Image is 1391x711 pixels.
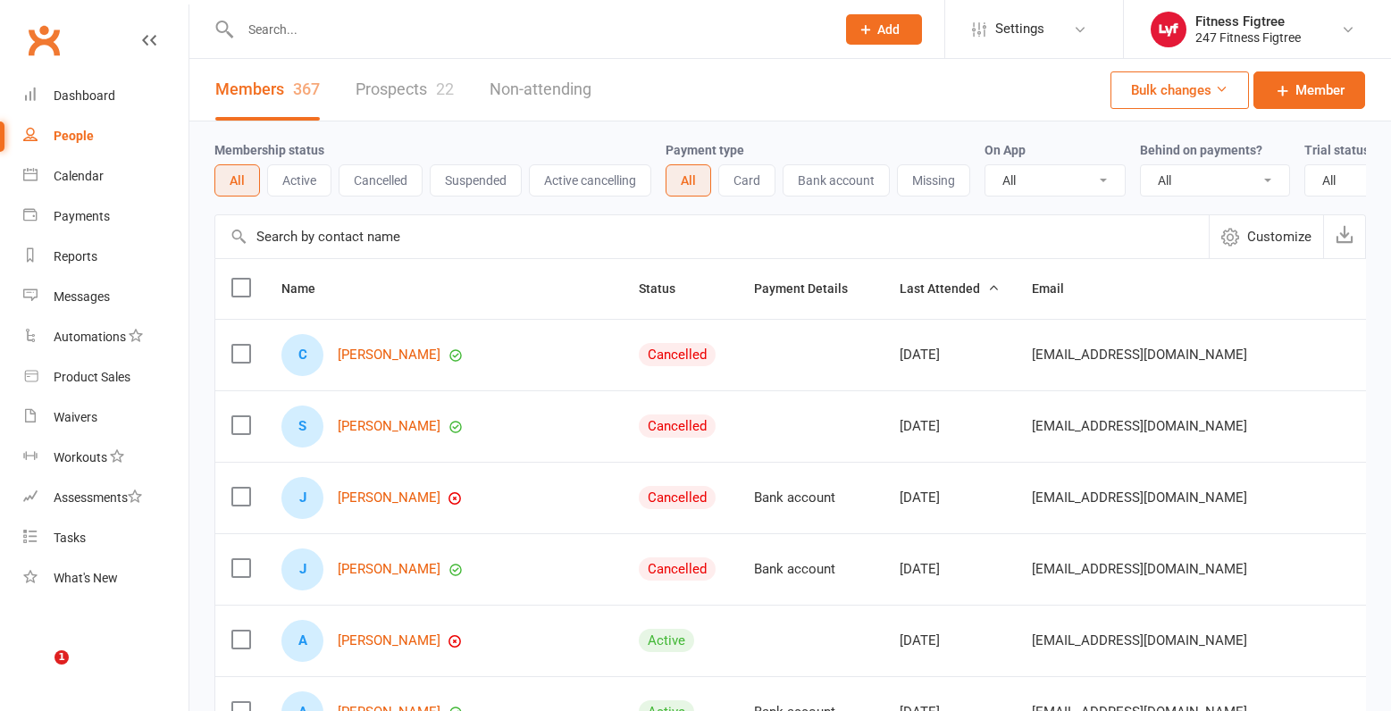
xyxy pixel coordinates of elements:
div: Dashboard [54,88,115,103]
label: Payment type [666,143,744,157]
span: Name [281,281,335,296]
button: Last Attended [900,278,1000,299]
div: What's New [54,571,118,585]
button: Status [639,278,695,299]
a: [PERSON_NAME] [338,490,440,506]
span: Settings [995,9,1044,49]
button: Bulk changes [1110,71,1249,109]
a: Tasks [23,518,189,558]
span: [EMAIL_ADDRESS][DOMAIN_NAME] [1032,338,1247,372]
button: Email [1032,278,1084,299]
div: Jiang [281,477,323,519]
label: On App [985,143,1026,157]
div: Tasks [54,531,86,545]
a: [PERSON_NAME] [338,562,440,577]
div: [DATE] [900,419,1000,434]
span: 1 [54,650,69,665]
span: Payment Details [754,281,867,296]
a: Clubworx [21,18,66,63]
div: Jojo [281,548,323,590]
span: [EMAIL_ADDRESS][DOMAIN_NAME] [1032,409,1247,443]
a: Member [1253,71,1365,109]
button: All [214,164,260,197]
div: Calendar [54,169,104,183]
button: Cancelled [339,164,423,197]
div: Workouts [54,450,107,464]
button: Bank account [783,164,890,197]
div: Ayelino [281,620,323,662]
iframe: Intercom live chat [18,650,61,693]
label: Behind on payments? [1140,143,1262,157]
span: Email [1032,281,1084,296]
span: Add [877,22,900,37]
a: Prospects22 [356,59,454,121]
div: Waivers [54,410,97,424]
div: 367 [293,79,320,98]
div: Bank account [754,562,867,577]
a: Payments [23,197,189,237]
a: Calendar [23,156,189,197]
div: 22 [436,79,454,98]
div: Active [639,629,694,652]
button: All [666,164,711,197]
a: [PERSON_NAME] [338,419,440,434]
div: Cancelled [639,486,716,509]
a: What's New [23,558,189,598]
a: People [23,116,189,156]
div: Messages [54,289,110,304]
button: Add [846,14,922,45]
div: 247 Fitness Figtree [1195,29,1301,46]
div: Bank account [754,490,867,506]
div: Cancelled [639,414,716,438]
span: Status [639,281,695,296]
button: Active [267,164,331,197]
div: Assessments [54,490,142,505]
span: [EMAIL_ADDRESS][DOMAIN_NAME] [1032,481,1247,514]
input: Search... [235,17,823,42]
div: People [54,129,94,143]
label: Membership status [214,143,324,157]
input: Search by contact name [215,215,1209,258]
img: thumb_image1753610192.png [1151,12,1186,47]
span: Customize [1247,226,1311,247]
span: Member [1295,79,1345,101]
span: [EMAIL_ADDRESS][DOMAIN_NAME] [1032,552,1247,586]
a: Reports [23,237,189,277]
a: Waivers [23,397,189,438]
div: [DATE] [900,490,1000,506]
div: Cancelled [639,557,716,581]
div: [DATE] [900,633,1000,648]
div: Fitness Figtree [1195,13,1301,29]
div: Sharmik [281,406,323,448]
label: Trial status [1304,143,1370,157]
a: Automations [23,317,189,357]
a: Dashboard [23,76,189,116]
span: Last Attended [900,281,1000,296]
a: Product Sales [23,357,189,397]
button: Customize [1209,215,1323,258]
a: Assessments [23,478,189,518]
button: Suspended [430,164,522,197]
div: Clirim [281,334,323,376]
a: Non-attending [490,59,591,121]
button: Name [281,278,335,299]
a: [PERSON_NAME] [338,633,440,648]
div: Automations [54,330,126,344]
div: [DATE] [900,562,1000,577]
button: Missing [897,164,970,197]
button: Active cancelling [529,164,651,197]
div: Payments [54,209,110,223]
a: Members367 [215,59,320,121]
button: Payment Details [754,278,867,299]
a: [PERSON_NAME] [338,347,440,363]
a: Messages [23,277,189,317]
div: [DATE] [900,347,1000,363]
div: Cancelled [639,343,716,366]
span: [EMAIL_ADDRESS][DOMAIN_NAME] [1032,623,1247,657]
button: Card [718,164,775,197]
a: Workouts [23,438,189,478]
div: Reports [54,249,97,263]
div: Product Sales [54,370,130,384]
